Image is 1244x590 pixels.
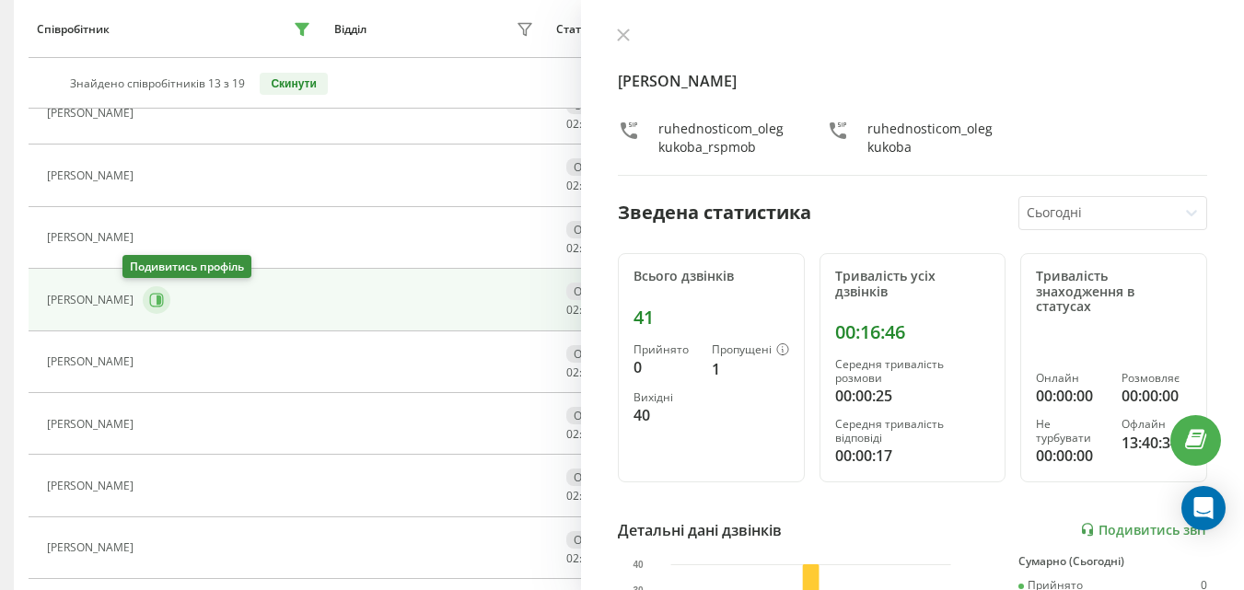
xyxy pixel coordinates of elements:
div: : : [566,179,610,192]
span: 02 [566,364,579,380]
a: Подивитись звіт [1080,522,1207,538]
div: ruhednosticom_olegkukoba_rspmob [658,120,790,156]
div: [PERSON_NAME] [47,231,138,244]
div: Середня тривалість відповіді [835,418,991,445]
div: ruhednosticom_olegkukoba [867,120,999,156]
div: : : [566,428,610,441]
div: 00:00:00 [1036,445,1106,467]
div: [PERSON_NAME] [47,418,138,431]
div: [PERSON_NAME] [47,541,138,554]
div: Офлайн [566,407,625,424]
text: 40 [633,560,644,570]
div: Офлайн [566,283,625,300]
span: 02 [566,302,579,318]
div: Онлайн [1036,372,1106,385]
div: : : [566,304,610,317]
span: 02 [566,116,579,132]
div: [PERSON_NAME] [47,480,138,492]
div: Прийнято [634,343,697,356]
div: Знайдено співробітників 13 з 19 [70,77,245,90]
div: 00:16:46 [835,321,991,343]
div: 00:00:17 [835,445,991,467]
div: Не турбувати [1036,418,1106,445]
div: Офлайн [566,531,625,549]
div: Відділ [334,23,366,36]
div: Сумарно (Сьогодні) [1018,555,1207,568]
div: Офлайн [566,345,625,363]
span: 02 [566,426,579,442]
div: Офлайн [566,221,625,238]
span: 02 [566,488,579,503]
div: Офлайн [1122,418,1192,431]
div: 1 [712,358,789,380]
div: : : [566,552,610,565]
div: Офлайн [566,469,625,486]
div: Зведена статистика [618,199,811,226]
div: [PERSON_NAME] [47,169,138,182]
div: [PERSON_NAME] [47,294,138,307]
div: Статус [556,23,592,36]
div: : : [566,118,610,131]
div: Розмовляє [1122,372,1192,385]
div: : : [566,490,610,503]
div: Тривалість знаходження в статусах [1036,269,1192,315]
div: 41 [634,307,789,329]
div: Тривалість усіх дзвінків [835,269,991,300]
button: Скинути [260,73,327,95]
div: Детальні дані дзвінків [618,519,782,541]
span: 02 [566,550,579,566]
div: 40 [634,404,697,426]
div: 13:40:34 [1122,432,1192,454]
div: 0 [634,356,697,378]
div: Вихідні [634,391,697,404]
div: : : [566,242,610,255]
div: [PERSON_NAME] [47,355,138,368]
div: Пропущені [712,343,789,358]
div: Співробітник [37,23,110,36]
div: 00:00:00 [1036,385,1106,407]
div: 00:00:25 [835,385,991,407]
span: 02 [566,178,579,193]
h4: [PERSON_NAME] [618,70,1207,92]
div: Open Intercom Messenger [1181,486,1226,530]
div: Всього дзвінків [634,269,789,284]
div: 00:00:00 [1122,385,1192,407]
div: Подивитись профіль [122,255,251,278]
span: 02 [566,240,579,256]
div: : : [566,366,610,379]
div: Середня тривалість розмови [835,358,991,385]
div: Офлайн [566,158,625,176]
div: [PERSON_NAME] [47,107,138,120]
